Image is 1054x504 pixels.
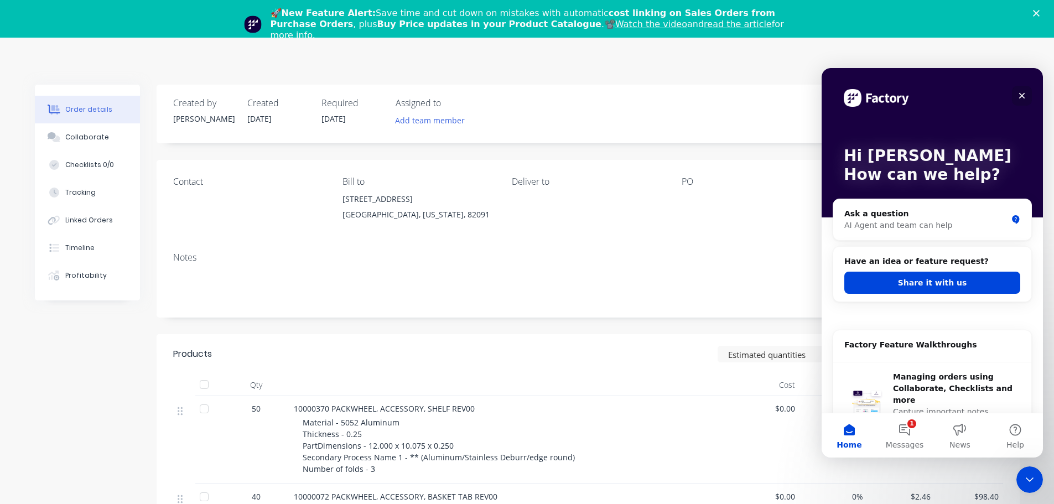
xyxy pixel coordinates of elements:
[303,417,575,474] span: Material - 5052 Aluminum Thickness - 0.25 PartDimensions - 12.000 x 10.075 x 0.250 Secondary Proc...
[35,179,140,206] button: Tracking
[804,403,863,414] span: 0%
[247,98,308,108] div: Created
[682,176,833,187] div: PO
[244,15,262,33] img: Profile image for Team
[173,252,1003,263] div: Notes
[35,151,140,179] button: Checklists 0/0
[65,243,95,253] div: Timeline
[342,191,494,207] div: [STREET_ADDRESS]
[342,191,494,227] div: [STREET_ADDRESS][GEOGRAPHIC_DATA], [US_STATE], 82091
[342,207,494,222] div: [GEOGRAPHIC_DATA], [US_STATE], 82091
[35,96,140,123] button: Order details
[271,8,793,41] div: 🚀 Save time and cut down on mistakes with automatic , plus .📽️ and for more info.
[377,19,601,29] b: Buy Price updates in your Product Catalogue
[822,68,1043,458] iframe: Intercom live chat
[35,206,140,234] button: Linked Orders
[1033,10,1044,17] div: Close
[615,19,687,29] a: Watch the video
[65,215,113,225] div: Linked Orders
[736,491,796,502] span: $0.00
[35,262,140,289] button: Profitability
[939,491,999,502] span: $98.40
[223,374,289,396] div: Qty
[247,113,272,124] span: [DATE]
[65,188,96,198] div: Tracking
[252,403,261,414] span: 50
[35,234,140,262] button: Timeline
[704,19,772,29] a: read the article
[271,8,775,29] b: cost linking on Sales Orders from Purchase Orders
[252,491,261,502] span: 40
[321,98,382,108] div: Required
[389,113,470,128] button: Add team member
[736,403,796,414] span: $0.00
[321,113,346,124] span: [DATE]
[872,491,931,502] span: $2.46
[35,123,140,151] button: Collaborate
[804,491,863,502] span: 0%
[342,176,494,187] div: Bill to
[396,98,506,108] div: Assigned to
[1016,466,1043,493] iframe: Intercom live chat
[65,160,114,170] div: Checklists 0/0
[173,176,325,187] div: Contact
[512,176,663,187] div: Deliver to
[173,347,212,361] div: Products
[65,271,107,280] div: Profitability
[173,113,234,124] div: [PERSON_NAME]
[65,105,112,115] div: Order details
[65,132,109,142] div: Collaborate
[173,98,234,108] div: Created by
[799,374,868,396] div: Markup
[732,374,800,396] div: Cost
[294,403,475,414] span: 10000370 PACKWHEEL, ACCESSORY, SHELF REV00
[282,8,376,18] b: New Feature Alert:
[294,491,497,502] span: 10000072 PACKWHEEL, ACCESSORY, BASKET TAB REV00
[396,113,471,128] button: Add team member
